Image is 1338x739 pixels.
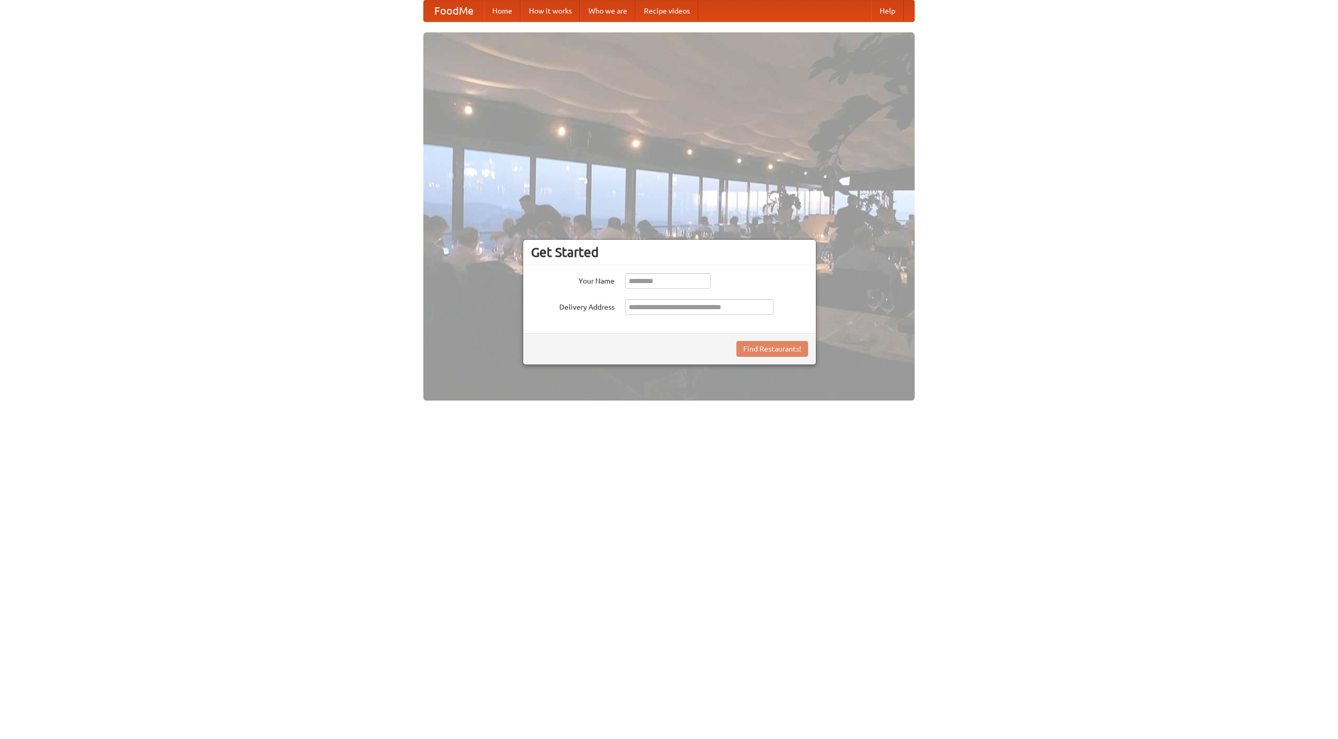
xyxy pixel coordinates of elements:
a: Who we are [580,1,636,21]
a: Home [484,1,521,21]
a: Recipe videos [636,1,698,21]
label: Your Name [531,273,615,286]
button: Find Restaurants! [736,341,808,357]
a: How it works [521,1,580,21]
h3: Get Started [531,244,808,260]
a: FoodMe [424,1,484,21]
label: Delivery Address [531,299,615,312]
a: Help [871,1,904,21]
